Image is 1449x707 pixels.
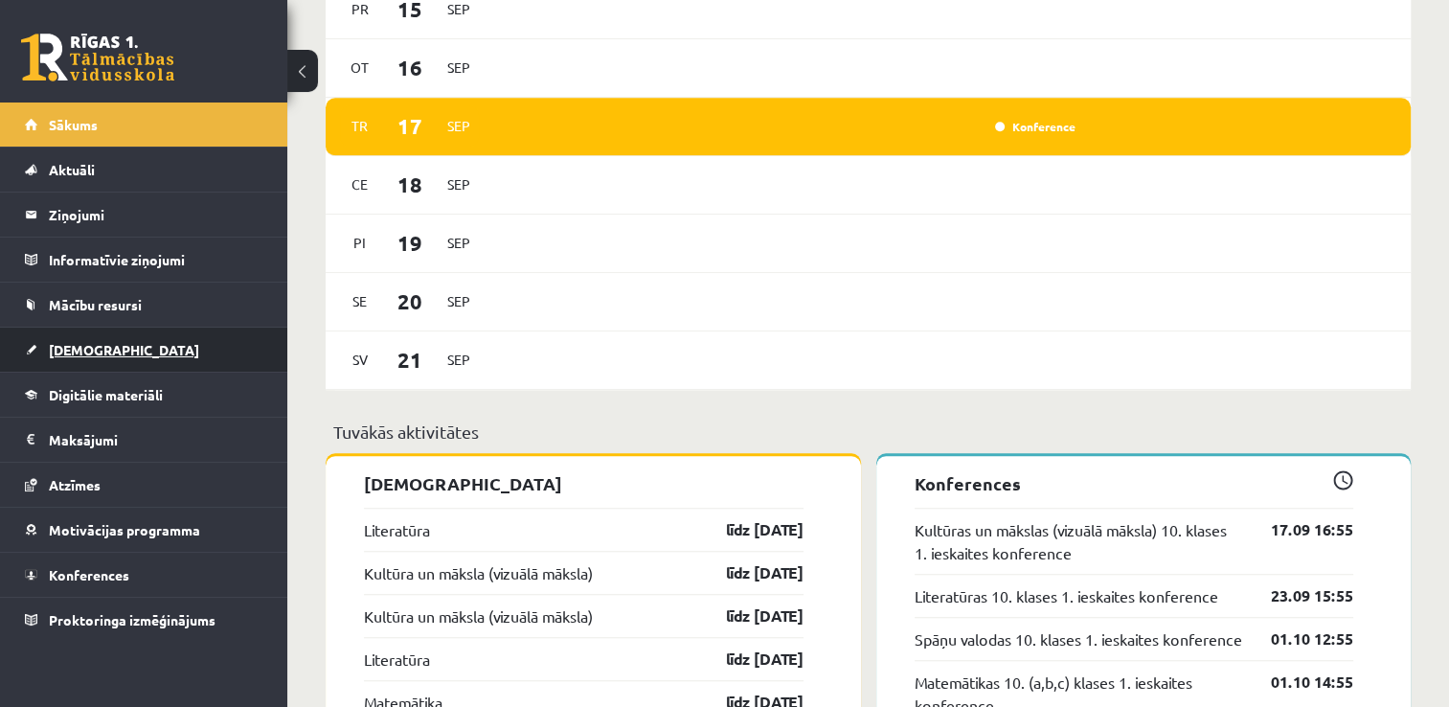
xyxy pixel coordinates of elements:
a: līdz [DATE] [692,648,804,671]
a: Literatūras 10. klases 1. ieskaites konference [915,584,1218,607]
a: līdz [DATE] [692,561,804,584]
span: Se [340,286,380,316]
a: Atzīmes [25,463,263,507]
a: Kultūras un mākslas (vizuālā māksla) 10. klases 1. ieskaites konference [915,518,1243,564]
p: [DEMOGRAPHIC_DATA] [364,470,804,496]
span: Tr [340,111,380,141]
span: Pi [340,228,380,258]
a: Motivācijas programma [25,508,263,552]
span: Ce [340,170,380,199]
span: Digitālie materiāli [49,386,163,403]
span: Sākums [49,116,98,133]
a: Kultūra un māksla (vizuālā māksla) [364,604,593,627]
a: Maksājumi [25,418,263,462]
span: Sep [439,170,479,199]
a: Konferences [25,553,263,597]
span: 17 [380,110,440,142]
a: līdz [DATE] [692,518,804,541]
span: Ot [340,53,380,82]
a: Spāņu valodas 10. klases 1. ieskaites konference [915,627,1242,650]
span: Proktoringa izmēģinājums [49,611,215,628]
span: Sep [439,286,479,316]
a: 01.10 14:55 [1242,671,1353,694]
a: Konference [995,119,1075,134]
a: Informatīvie ziņojumi [25,238,263,282]
span: Konferences [49,566,129,583]
legend: Maksājumi [49,418,263,462]
a: Literatūra [364,648,430,671]
a: Sākums [25,103,263,147]
a: Digitālie materiāli [25,373,263,417]
span: 21 [380,344,440,376]
span: Sep [439,111,479,141]
a: Aktuāli [25,148,263,192]
span: Mācību resursi [49,296,142,313]
p: Tuvākās aktivitātes [333,419,1403,445]
legend: Ziņojumi [49,193,263,237]
a: Ziņojumi [25,193,263,237]
span: 18 [380,169,440,200]
p: Konferences [915,470,1354,496]
span: 16 [380,52,440,83]
a: 01.10 12:55 [1242,627,1353,650]
span: [DEMOGRAPHIC_DATA] [49,341,199,358]
a: Rīgas 1. Tālmācības vidusskola [21,34,174,81]
a: 17.09 16:55 [1242,518,1353,541]
a: Mācību resursi [25,283,263,327]
a: Literatūra [364,518,430,541]
a: Kultūra un māksla (vizuālā māksla) [364,561,593,584]
span: Motivācijas programma [49,521,200,538]
a: Proktoringa izmēģinājums [25,598,263,642]
span: Sep [439,53,479,82]
span: Sep [439,345,479,375]
span: Aktuāli [49,161,95,178]
a: 23.09 15:55 [1242,584,1353,607]
span: Sv [340,345,380,375]
legend: Informatīvie ziņojumi [49,238,263,282]
span: Atzīmes [49,476,101,493]
span: Sep [439,228,479,258]
span: 19 [380,227,440,259]
a: [DEMOGRAPHIC_DATA] [25,328,263,372]
a: līdz [DATE] [692,604,804,627]
span: 20 [380,285,440,317]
